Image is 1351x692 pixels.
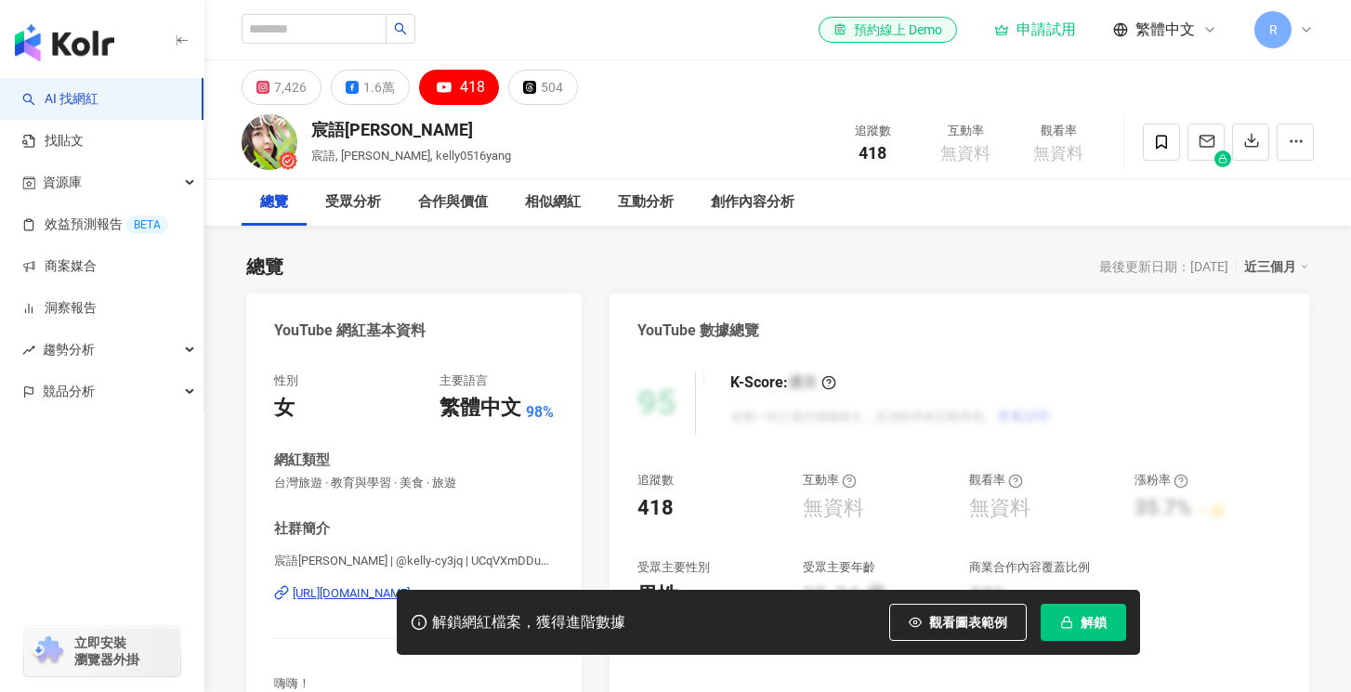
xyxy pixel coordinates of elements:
span: 繁體中文 [1135,20,1195,40]
div: K-Score : [730,372,836,393]
div: 宸語[PERSON_NAME] [311,118,511,141]
span: search [394,22,407,35]
span: 台灣旅遊 · 教育與學習 · 美食 · 旅遊 [274,475,554,491]
span: 觀看圖表範例 [929,615,1007,630]
span: 98% [526,402,554,423]
div: 觀看率 [969,472,1023,489]
div: YouTube 數據總覽 [637,320,759,341]
span: 競品分析 [43,371,95,412]
div: 主要語言 [439,372,488,389]
div: 受眾主要性別 [637,559,710,576]
div: 總覽 [260,191,288,214]
div: 商業合作內容覆蓋比例 [969,559,1090,576]
div: 互動分析 [618,191,674,214]
a: 商案媒合 [22,257,97,276]
div: 創作內容分析 [711,191,794,214]
a: 預約線上 Demo [819,17,957,43]
div: 互動率 [803,472,857,489]
div: 網紅類型 [274,450,330,470]
div: 418 [637,494,674,523]
a: searchAI 找網紅 [22,90,98,109]
button: 觀看圖表範例 [889,604,1027,641]
span: 宸語, [PERSON_NAME], kelly0516yang [311,149,511,163]
div: 無資料 [803,494,864,523]
button: 7,426 [242,70,321,105]
div: 504 [541,74,563,100]
img: logo [15,24,114,61]
div: 追蹤數 [837,122,908,140]
div: 無資料 [969,494,1030,523]
span: 立即安裝 瀏覽器外掛 [74,634,139,668]
div: 受眾主要年齡 [803,559,875,576]
img: KOL Avatar [242,114,297,170]
a: 洞察報告 [22,299,97,318]
img: chrome extension [30,636,66,666]
div: 近三個月 [1244,255,1309,279]
div: 繁體中文 [439,394,521,423]
div: 男性 [637,581,678,610]
div: 女 [274,394,295,423]
div: 追蹤數 [637,472,674,489]
div: 漲粉率 [1135,472,1188,489]
div: 合作與價值 [418,191,488,214]
button: 504 [508,70,578,105]
button: 418 [419,70,499,105]
a: chrome extension立即安裝 瀏覽器外掛 [24,626,180,676]
span: 無資料 [940,144,990,163]
span: 資源庫 [43,162,82,203]
button: 解鎖 [1041,604,1126,641]
div: 最後更新日期：[DATE] [1099,259,1228,274]
div: 社群簡介 [274,519,330,539]
span: 無資料 [1033,144,1083,163]
div: 觀看率 [1023,122,1094,140]
div: 受眾分析 [325,191,381,214]
div: 1.6萬 [363,74,395,100]
div: 418 [460,74,485,100]
span: 宸語[PERSON_NAME] | @kelly-cy3jq | UCqVXmDDupcv9e_aQotqSX2A [274,553,554,569]
span: rise [22,344,35,357]
div: 7,426 [274,74,307,100]
div: 解鎖網紅檔案，獲得進階數據 [432,613,625,633]
a: 找貼文 [22,132,84,150]
div: 總覽 [246,254,283,280]
span: R [1269,20,1278,40]
button: 1.6萬 [331,70,410,105]
div: [URL][DOMAIN_NAME] [293,585,410,602]
div: 相似網紅 [525,191,581,214]
span: 418 [859,143,886,163]
a: 申請試用 [994,20,1076,39]
div: 預約線上 Demo [833,20,942,39]
div: 性別 [274,372,298,389]
span: 解鎖 [1081,615,1107,630]
span: 趨勢分析 [43,329,95,371]
div: YouTube 網紅基本資料 [274,320,426,341]
a: [URL][DOMAIN_NAME] [274,585,554,602]
div: 互動率 [930,122,1001,140]
a: 效益預測報告BETA [22,215,168,234]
